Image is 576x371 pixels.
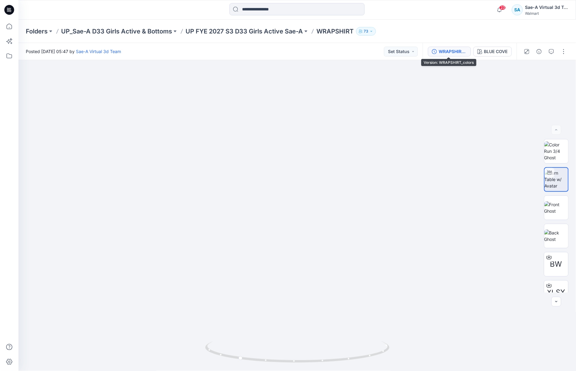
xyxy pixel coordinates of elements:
button: 73 [356,27,376,36]
div: WRAPSHIRT_colors [439,48,467,55]
span: XLSX [547,287,566,298]
p: WRAPSHIRT [316,27,354,36]
div: Sae-A Virtual 3d Team [525,4,568,11]
button: BLUE COVE [473,47,512,56]
a: UP FYE 2027 S3 D33 Girls Active Sae-A [186,27,303,36]
img: Color Run 3/4 Ghost [544,141,568,161]
a: Sae-A Virtual 3d Team [76,49,121,54]
img: Front Ghost [544,201,568,214]
a: Folders [26,27,48,36]
div: SA [512,4,523,15]
div: Walmart [525,11,568,16]
div: BLUE COVE [484,48,508,55]
span: Posted [DATE] 05:47 by [26,48,121,55]
span: BW [551,259,562,270]
a: UP_Sae-A D33 Girls Active & Bottoms [61,27,172,36]
button: WRAPSHIRT_colors [428,47,471,56]
img: Turn Table w/ Avatar [545,170,568,189]
img: Back Ghost [544,230,568,242]
button: Details [534,47,544,56]
p: 73 [364,28,368,35]
span: 23 [499,5,506,10]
